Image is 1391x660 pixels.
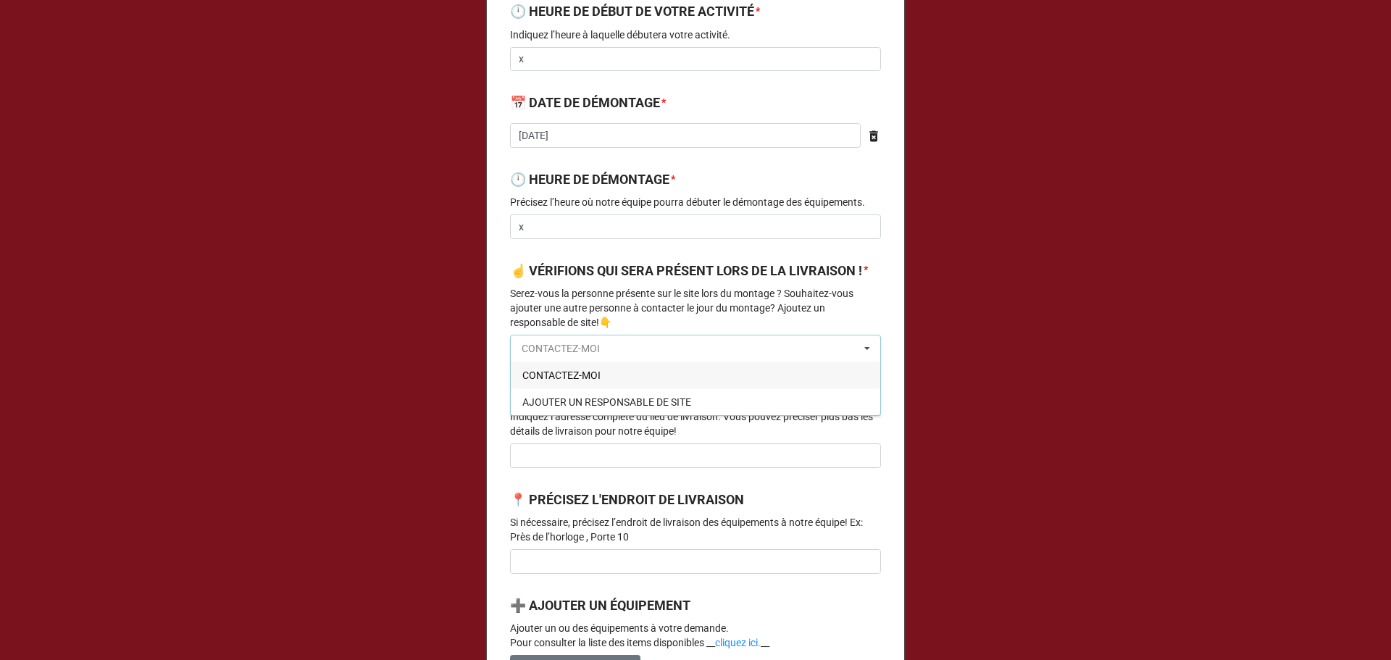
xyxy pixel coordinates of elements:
[510,195,881,209] p: Précisez l’heure où notre équipe pourra débuter le démontage des équipements.
[510,93,660,113] label: 📅 DATE DE DÉMONTAGE
[510,1,754,22] label: 🕛 HEURE DE DÉBUT DE VOTRE ACTIVITÉ
[599,317,611,328] a: 👇
[510,286,881,330] p: Serez-vous la personne présente sur le site lors du montage ? Souhaitez-vous ajouter une autre pe...
[510,123,861,148] input: Date
[510,261,862,281] label: ☝️ VÉRIFIONS QUI SERA PRÉSENT LORS DE LA LIVRAISON !
[510,409,881,438] p: Indiquez l’adresse complète du lieu de livraison. Vous pouvez préciser plus bas les détails de li...
[715,637,761,648] a: cliquez ici.
[510,596,690,616] label: ➕ AJOUTER UN ÉQUIPEMENT
[510,28,881,42] p: Indiquez l’heure à laquelle débutera votre activité.
[510,515,881,544] p: Si nécessaire, précisez l’endroit de livraison des équipements à notre équipe! Ex: Près de l’horl...
[522,369,601,381] span: CONTACTEZ-MOI
[510,490,744,510] label: 📍 PRÉCISEZ L'ENDROIT DE LIVRAISON
[522,396,691,408] span: AJOUTER UN RESPONSABLE DE SITE
[510,621,881,650] p: Ajouter un ou des équipements à votre demande. Pour consulter la liste des items disponibles __ __
[510,170,669,190] label: 🕛 HEURE DE DÉMONTAGE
